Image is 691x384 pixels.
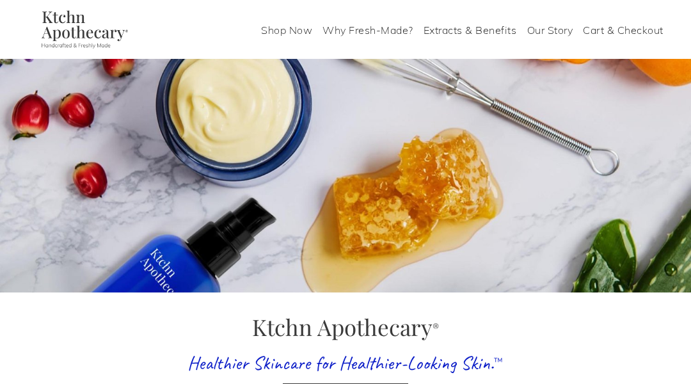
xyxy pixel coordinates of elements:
img: Ktchn Apothecary [28,10,137,49]
a: Why Fresh-Made? [322,19,413,40]
a: Cart & Checkout [583,19,663,40]
span: Ktchn Apothecary [252,312,439,342]
a: Shop Now [261,19,312,40]
sup: ® [433,321,439,333]
span: Healthier Skincare for Healthier-Looking Skin. [187,351,494,375]
sup: ™ [494,355,503,367]
a: Extracts & Benefits [424,19,517,40]
a: Our Story [527,19,573,40]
